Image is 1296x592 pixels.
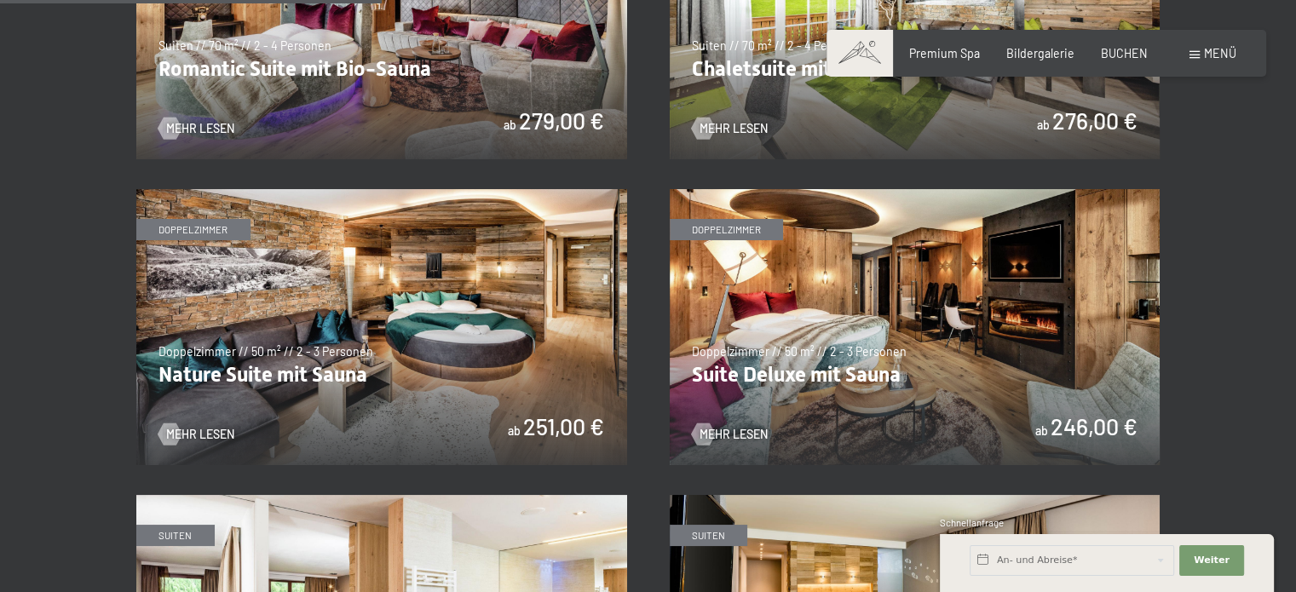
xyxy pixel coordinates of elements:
a: BUCHEN [1101,46,1148,60]
a: Bildergalerie [1006,46,1074,60]
a: Premium Spa [909,46,980,60]
span: Mehr Lesen [700,120,768,137]
a: Family Suite [136,495,627,504]
a: Mehr Lesen [692,426,768,443]
a: Nature Suite mit Sauna [136,189,627,198]
button: Weiter [1179,545,1244,576]
a: Mehr Lesen [692,120,768,137]
a: Mehr Lesen [158,120,234,137]
span: Mehr Lesen [700,426,768,443]
span: Mehr Lesen [166,120,234,137]
img: Suite Deluxe mit Sauna [670,189,1161,465]
span: Mehr Lesen [166,426,234,443]
span: Weiter [1194,554,1230,567]
a: Suite Deluxe mit Sauna [670,189,1161,198]
span: Menü [1204,46,1236,60]
a: Mehr Lesen [158,426,234,443]
img: Nature Suite mit Sauna [136,189,627,465]
a: Alpin Studio [670,495,1161,504]
span: Schnellanfrage [940,517,1004,528]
